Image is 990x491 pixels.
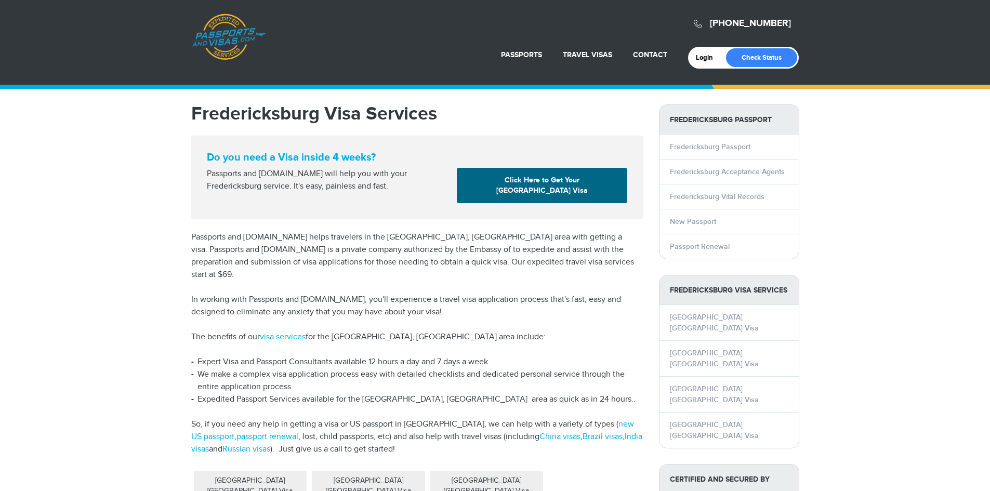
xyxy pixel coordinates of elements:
[583,432,623,442] a: Brazil visas
[670,167,785,176] a: Fredericksburg Acceptance Agents
[670,142,750,151] a: Fredericksburg Passport
[191,368,643,393] li: We make a complex visa application process easy with detailed checklists and dedicated personal s...
[191,419,634,442] a: new US passport
[539,432,580,442] a: China visas
[191,231,643,281] p: Passports and [DOMAIN_NAME] helps travelers in the [GEOGRAPHIC_DATA], [GEOGRAPHIC_DATA] area with...
[659,275,799,305] strong: Fredericksburg Visa Services
[670,313,759,333] a: [GEOGRAPHIC_DATA] [GEOGRAPHIC_DATA] Visa
[191,393,643,406] li: Expedited Passport Services available for the [GEOGRAPHIC_DATA], [GEOGRAPHIC_DATA] area as quick ...
[191,356,643,368] li: Expert Visa and Passport Consultants available 12 hours a day and 7 days a week.
[203,168,453,193] div: Passports and [DOMAIN_NAME] will help you with your Fredericksburg service. It's easy, painless a...
[670,192,764,201] a: Fredericksburg Vital Records
[192,14,266,60] a: Passports & [DOMAIN_NAME]
[457,168,627,203] a: Click Here to Get Your [GEOGRAPHIC_DATA] Visa
[191,418,643,456] p: So, if you need any help in getting a visa or US passport in [GEOGRAPHIC_DATA], we can help with ...
[236,432,298,442] a: passport renewal
[633,50,667,59] a: Contact
[191,432,642,454] a: India visas
[696,54,720,62] a: Login
[670,217,716,226] a: New Passport
[501,50,542,59] a: Passports
[670,420,759,440] a: [GEOGRAPHIC_DATA] [GEOGRAPHIC_DATA] Visa
[659,105,799,135] strong: Fredericksburg Passport
[670,242,730,251] a: Passport Renewal
[726,48,797,67] a: Check Status
[670,384,759,404] a: [GEOGRAPHIC_DATA] [GEOGRAPHIC_DATA] Visa
[191,104,643,123] h1: Fredericksburg Visa Services
[191,331,643,343] p: The benefits of our for the [GEOGRAPHIC_DATA], [GEOGRAPHIC_DATA] area include:
[710,18,791,29] a: [PHONE_NUMBER]
[260,332,306,342] a: visa services
[222,444,270,454] a: Russian visas
[207,151,628,164] strong: Do you need a Visa inside 4 weeks?
[191,294,643,319] p: In working with Passports and [DOMAIN_NAME], you'll experience a travel visa application process ...
[563,50,612,59] a: Travel Visas
[670,349,759,368] a: [GEOGRAPHIC_DATA] [GEOGRAPHIC_DATA] Visa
